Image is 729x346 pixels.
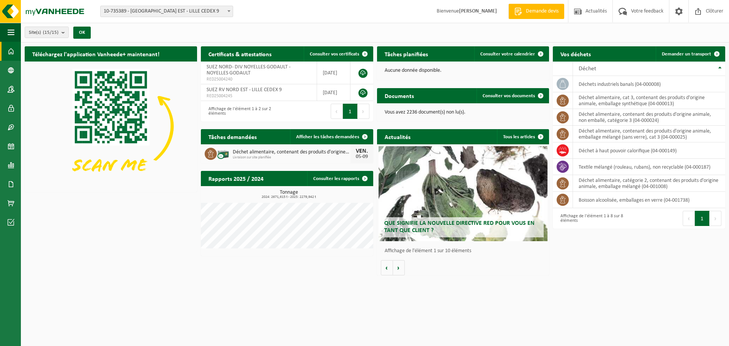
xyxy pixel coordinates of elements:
button: OK [73,27,91,39]
h2: Tâches planifiées [377,46,436,61]
span: Déchet alimentaire, contenant des produits d'origine animale, non emballé, catég... [233,149,350,155]
td: déchet alimentaire, cat 3, contenant des produits d'origine animale, emballage synthétique (04-00... [573,92,725,109]
span: Consulter vos certificats [310,52,359,57]
td: textile mélangé (rouleau, rubans), non recyclable (04-000187) [573,159,725,175]
h2: Actualités [377,129,418,144]
p: Vous avez 2236 document(s) non lu(s). [385,110,542,115]
h2: Rapports 2025 / 2024 [201,171,271,186]
span: Livraison sur site planifiée [233,155,350,160]
h3: Tonnage [205,190,373,199]
count: (15/15) [43,30,58,35]
td: déchet alimentaire, contenant des produits d'origine animale, non emballé, catégorie 3 (04-000024) [573,109,725,126]
a: Demander un transport [656,46,724,62]
h2: Certificats & attestations [201,46,279,61]
td: déchet à haut pouvoir calorifique (04-000149) [573,142,725,159]
span: Afficher les tâches demandées [296,134,359,139]
strong: [PERSON_NAME] [459,8,497,14]
span: 10-735389 - SUEZ RV NORD EST - LILLE CEDEX 9 [101,6,233,17]
td: boisson alcoolisée, emballages en verre (04-001738) [573,192,725,208]
p: Affichage de l'élément 1 sur 10 éléments [385,248,546,254]
a: Consulter vos certificats [304,46,372,62]
td: déchet alimentaire, contenant des produits d'origine animale, emballage mélangé (sans verre), cat... [573,126,725,142]
button: Previous [683,211,695,226]
span: Consulter vos documents [483,93,535,98]
a: Afficher les tâches demandées [290,129,372,144]
h2: Vos déchets [553,46,598,61]
span: 2024: 2671,615 t - 2025: 2279,942 t [205,195,373,199]
h2: Téléchargez l'application Vanheede+ maintenant! [25,46,167,61]
div: Affichage de l'élément 1 à 8 sur 8 éléments [557,210,635,227]
td: déchets industriels banals (04-000008) [573,76,725,92]
img: PB-LB-CU [217,147,230,160]
a: Consulter les rapports [307,171,372,186]
div: 05-09 [354,154,369,160]
a: Que signifie la nouvelle directive RED pour vous en tant que client ? [379,146,548,241]
span: SUEZ NORD- DIV NOYELLES GODAULT - NOYELLES GODAULT [207,64,290,76]
span: 10-735389 - SUEZ RV NORD EST - LILLE CEDEX 9 [100,6,233,17]
button: Site(s)(15/15) [25,27,69,38]
span: SUEZ RV NORD EST - LILLE CEDEX 9 [207,87,282,93]
td: déchet alimentaire, catégorie 2, contenant des produits d'origine animale, emballage mélangé (04-... [573,175,725,192]
a: Consulter vos documents [477,88,548,103]
a: Demande devis [508,4,564,19]
span: RED25004240 [207,76,311,82]
span: Demande devis [524,8,560,15]
button: Volgende [393,260,405,275]
img: Download de VHEPlus App [25,62,197,191]
h2: Tâches demandées [201,129,264,144]
div: Affichage de l'élément 1 à 2 sur 2 éléments [205,103,283,120]
td: [DATE] [317,84,351,101]
span: RED25004245 [207,93,311,99]
button: 1 [343,104,358,119]
span: Demander un transport [662,52,711,57]
div: VEN. [354,148,369,154]
button: Vorige [381,260,393,275]
a: Consulter votre calendrier [474,46,548,62]
button: Next [358,104,369,119]
button: Next [710,211,721,226]
p: Aucune donnée disponible. [385,68,542,73]
td: [DATE] [317,62,351,84]
h2: Documents [377,88,421,103]
span: Déchet [579,66,596,72]
button: Previous [331,104,343,119]
span: Que signifie la nouvelle directive RED pour vous en tant que client ? [384,220,535,234]
span: Consulter votre calendrier [480,52,535,57]
a: Tous les articles [497,129,548,144]
span: Site(s) [29,27,58,38]
button: 1 [695,211,710,226]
